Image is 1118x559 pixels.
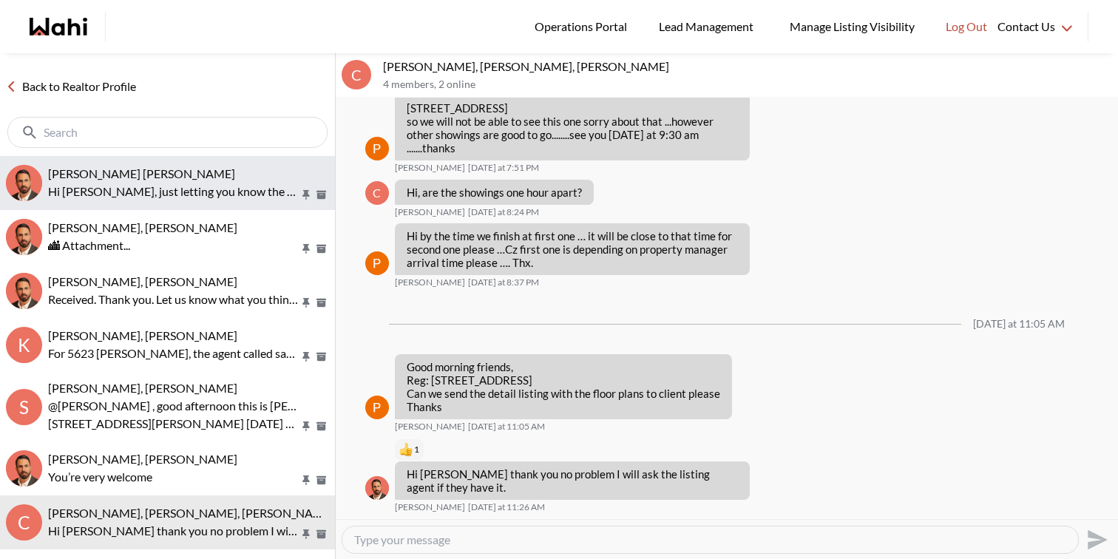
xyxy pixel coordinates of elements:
time: 2025-09-04T23:51:19.445Z [468,162,539,174]
span: [PERSON_NAME] [395,277,465,288]
div: Muhammad Ali Zaheer, Behnam [6,165,42,201]
p: [PERSON_NAME], [PERSON_NAME], [PERSON_NAME] [383,59,1112,74]
a: Wahi homepage [30,18,87,35]
div: Rita Kukendran, Behnam [6,219,42,255]
button: Pin [299,528,313,541]
span: Log Out [946,17,987,36]
span: [PERSON_NAME] [395,501,465,513]
time: 2025-09-05T00:37:08.266Z [468,277,539,288]
input: Search [44,125,294,140]
p: Hi, are the showings one hour apart? [407,186,582,199]
span: [PERSON_NAME], [PERSON_NAME] [48,381,237,395]
div: [DATE] at 11:05 AM [973,318,1065,331]
p: 4 members , 2 online [383,78,1112,91]
div: Paul Sharma [365,396,389,419]
button: Pin [299,189,313,201]
button: Pin [299,350,313,363]
button: Send [1079,523,1112,556]
span: [PERSON_NAME], [PERSON_NAME] [48,274,237,288]
button: Reactions: like [399,444,419,455]
div: C [365,181,389,205]
span: Manage Listing Visibility [785,17,919,36]
img: B [365,476,389,500]
p: For 5623 [PERSON_NAME], the agent called saying the house is open and the showing is confirmed, b... [48,345,299,362]
span: [PERSON_NAME] [395,162,465,174]
time: 2025-09-05T15:05:01.882Z [468,421,545,433]
span: Lead Management [659,17,759,36]
button: Archive [314,297,329,309]
span: [PERSON_NAME], [PERSON_NAME] [48,328,237,342]
p: @[PERSON_NAME] , good afternoon this is [PERSON_NAME] here [PERSON_NAME] showing agent Your showi... [48,397,299,415]
button: Archive [314,528,329,541]
p: Good morning friends, Reg: [STREET_ADDRESS] Can we send the detail listing with the floor plans t... [407,360,720,413]
button: Archive [314,350,329,363]
time: 2025-09-05T00:24:15.979Z [468,206,539,218]
div: C [342,60,371,89]
button: Pin [299,420,313,433]
div: Paul Sharma [365,137,389,160]
button: Archive [314,420,329,433]
textarea: Type your message [354,532,1066,547]
p: You’re very welcome [48,468,299,486]
p: Hi by the time we finish at first one … it will be close to that time for second one please …Cz f... [407,229,738,269]
div: 🏙 Attachment... [48,237,329,254]
p: Hi [PERSON_NAME] thank you no problem I will ask the listing agent if they have it. [48,522,299,540]
div: khalid Alvi, Behnam [6,273,42,309]
img: S [6,450,42,487]
div: Behnam Fazili [365,476,389,500]
span: [PERSON_NAME] [395,206,465,218]
p: Hi [PERSON_NAME], just letting you know the cancellation is now complete. You can also download a... [48,183,299,200]
span: [PERSON_NAME], [PERSON_NAME] [48,220,237,234]
div: S [6,389,42,425]
button: Pin [299,474,313,487]
p: Hi [PERSON_NAME] thank you no problem I will ask the listing agent if they have it. [407,467,738,494]
img: P [365,396,389,419]
button: Pin [299,243,313,255]
button: Pin [299,297,313,309]
img: R [6,219,42,255]
img: P [365,137,389,160]
div: k [6,327,42,363]
span: [PERSON_NAME], [PERSON_NAME], [PERSON_NAME] [48,506,334,520]
button: Archive [314,243,329,255]
div: Paul Sharma [365,251,389,275]
p: [STREET_ADDRESS] so we will not be able to see this one sorry about that ...however other showing... [407,101,738,155]
span: Operations Portal [535,17,632,36]
p: Received. Thank you. Let us know what you think after your viewing [DATE]. Enjoy and have a great... [48,291,299,308]
div: C [6,504,42,541]
img: k [6,273,42,309]
button: Archive [314,189,329,201]
span: [PERSON_NAME] [395,421,465,433]
img: M [6,165,42,201]
img: P [365,251,389,275]
span: [PERSON_NAME], [PERSON_NAME] [48,452,237,466]
button: Archive [314,474,329,487]
span: 1 [414,444,419,455]
p: [STREET_ADDRESS][PERSON_NAME] [DATE] • 12:00 PM Will see you then Thanks [48,415,299,433]
div: Suzie Persaud, Behnam [6,450,42,487]
div: Reaction list [395,438,756,461]
time: 2025-09-05T15:26:06.156Z [468,501,545,513]
span: [PERSON_NAME] [PERSON_NAME] [48,166,235,180]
